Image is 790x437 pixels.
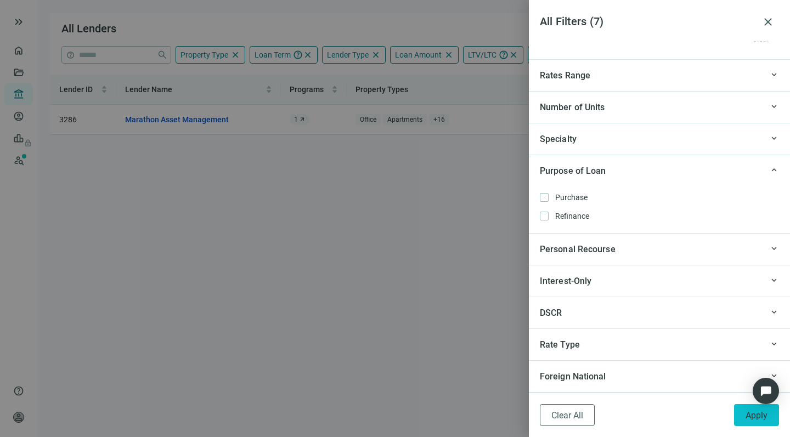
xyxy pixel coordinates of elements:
[529,328,790,360] div: keyboard_arrow_upRate Type
[734,404,779,426] button: Apply
[529,123,790,155] div: keyboard_arrow_upSpecialty
[529,233,790,265] div: keyboard_arrow_upPersonal Recourse
[753,378,779,404] div: Open Intercom Messenger
[540,339,580,350] span: Rate Type
[529,360,790,392] div: keyboard_arrow_upForeign National
[540,134,577,144] span: Specialty
[551,410,583,421] span: Clear All
[761,15,775,29] span: close
[540,371,606,382] span: Foreign National
[746,410,768,421] span: Apply
[540,166,606,176] span: Purpose of Loan
[549,210,594,222] span: Refinance
[529,297,790,328] div: keyboard_arrow_upDSCR
[549,191,592,203] span: Purchase
[540,70,590,81] span: Rates Range
[540,13,757,30] article: All Filters ( 7 )
[540,276,591,286] span: Interest-Only
[529,265,790,297] div: keyboard_arrow_upInterest-Only
[757,11,779,33] button: close
[529,91,790,123] div: keyboard_arrow_upNumber of Units
[540,404,595,426] button: Clear All
[540,308,562,318] span: DSCR
[540,244,616,254] span: Personal Recourse
[529,59,790,91] div: keyboard_arrow_upRates Range
[540,102,605,112] span: Number of Units
[529,155,790,186] div: keyboard_arrow_upPurpose of Loan
[529,392,790,424] div: keyboard_arrow_upHas Cashout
